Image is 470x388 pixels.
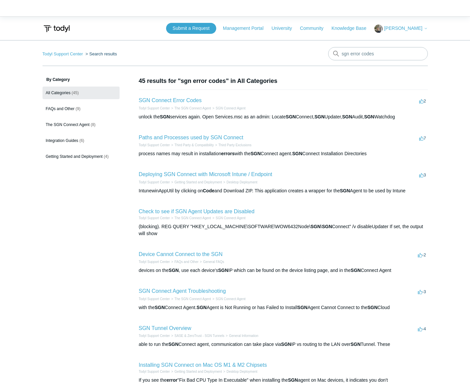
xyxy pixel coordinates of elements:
em: SGN [311,224,321,229]
em: SGN [286,114,296,119]
li: SGN Connect Agent [211,296,245,301]
a: The SGN Connect Agent (8) [43,118,120,131]
a: Todyl Support Center [139,334,170,338]
li: Getting Started and Deployment [170,180,222,185]
em: errors [221,151,235,156]
span: (9) [76,106,81,111]
li: General Information [225,333,258,338]
span: (8) [91,122,96,127]
li: FAQs and Other [170,259,198,264]
li: The SGN Connect Agent [170,296,211,301]
img: Todyl Support Center Help Center home page [43,23,71,35]
a: Management Portal [223,25,270,32]
div: If you see the "Fix Bad CPU Type In Executable" when installing the agent on Mac devices, it indi... [139,377,428,384]
em: SGN [292,151,302,156]
a: SASE & ZeroTrust - SGN Tunnels [174,334,224,338]
span: -3 [418,289,426,294]
span: The SGN Connect Agent [46,122,90,127]
li: Todyl Support Center [139,180,170,185]
button: [PERSON_NAME] [374,25,427,33]
li: Third Party & Compatibility [170,143,214,148]
a: University [271,25,298,32]
a: Submit a Request [166,23,216,34]
a: Getting Started and Deployment [174,370,222,373]
span: [PERSON_NAME] [384,26,422,31]
a: Todyl Support Center [139,216,170,220]
em: SGN [250,151,260,156]
a: The SGN Connect Agent [174,216,211,220]
span: (4) [104,154,109,159]
li: Todyl Support Center [139,333,170,338]
div: process names may result in installation with the Connect agent. Connect Installation Directories [139,150,428,157]
div: unlock the services again. Open Services.msc as an admin: Locate Connect, Updater, Audit, Watchdog [139,113,428,120]
a: SGN Connect Agent Troubleshooting [139,288,226,294]
a: FAQs and Other [174,260,198,264]
a: Todyl Support Center [139,297,170,301]
em: SGN [197,305,207,310]
li: SGN Connect Agent [211,216,245,221]
span: 7 [419,136,426,141]
span: -4 [418,326,426,331]
a: Getting Started and Deployment [174,180,222,184]
span: Integration Guides [46,138,78,143]
span: 3 [419,172,426,177]
a: General FAQs [203,260,224,264]
a: Check to see if SGN Agent Updates are Disabled [139,209,255,214]
h1: 45 results for "sgn error codes" in All Categories [139,77,428,86]
em: SGN [364,114,374,119]
a: General Information [229,334,258,338]
span: 2 [419,98,426,103]
li: Todyl Support Center [43,51,84,56]
em: SGN [218,268,228,273]
a: Todyl Support Center [139,106,170,110]
a: Knowledge Base [331,25,373,32]
li: Search results [84,51,117,56]
a: SGN Connect Error Codes [139,97,202,103]
a: The SGN Connect Agent [174,106,211,110]
li: SGN Connect Agent [211,106,245,111]
em: SGN [169,268,179,273]
em: SGN [315,114,325,119]
em: SGN [288,377,298,383]
em: Code [203,188,215,193]
li: Todyl Support Center [139,296,170,301]
a: Deploying SGN Connect with Microsoft Intune / Endpoint [139,171,272,177]
em: SGN [342,114,352,119]
a: SGN Connect Agent [216,106,245,110]
a: Device Cannot Connect to the SGN [139,251,223,257]
em: SGN [350,342,360,347]
li: Getting Started and Deployment [170,369,222,374]
span: -2 [418,252,426,257]
li: Todyl Support Center [139,216,170,221]
a: Third Party & Compatibility [174,143,214,147]
span: All Categories [46,91,71,95]
li: Desktop Deployment [222,369,257,374]
em: SGN [297,305,307,310]
a: SGN Connect Agent [216,216,245,220]
div: (blocking). REG QUERY "HKEY_LOCAL_MACHINE\SOFTWARE\WOW6432Node\ \ Connect" /v disableUpdater If s... [139,223,428,237]
li: Todyl Support Center [139,259,170,264]
li: General FAQs [199,259,224,264]
a: Todyl Support Center [139,370,170,373]
span: Getting Started and Deployment [46,154,103,159]
em: SGN [168,342,178,347]
a: The SGN Connect Agent [174,297,211,301]
em: SGN [322,224,332,229]
a: Todyl Support Center [139,260,170,264]
div: able to run the Connect agent, communication can take place via IP vs routing to the LAN over Tun... [139,341,428,348]
li: Desktop Deployment [222,180,257,185]
span: (45) [72,91,79,95]
li: Todyl Support Center [139,143,170,148]
em: SGN [155,305,165,310]
a: Getting Started and Deployment (4) [43,150,120,163]
em: SGN [351,268,361,273]
a: SGN Tunnel Overview [139,325,191,331]
a: Todyl Support Center [43,51,83,56]
a: Desktop Deployment [227,370,257,373]
em: SGN [340,188,350,193]
li: Todyl Support Center [139,106,170,111]
a: SGN Connect Agent [216,297,245,301]
a: Installing SGN Connect on Mac OS M1 & M2 Chipsets [139,362,267,368]
em: error [167,377,178,383]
